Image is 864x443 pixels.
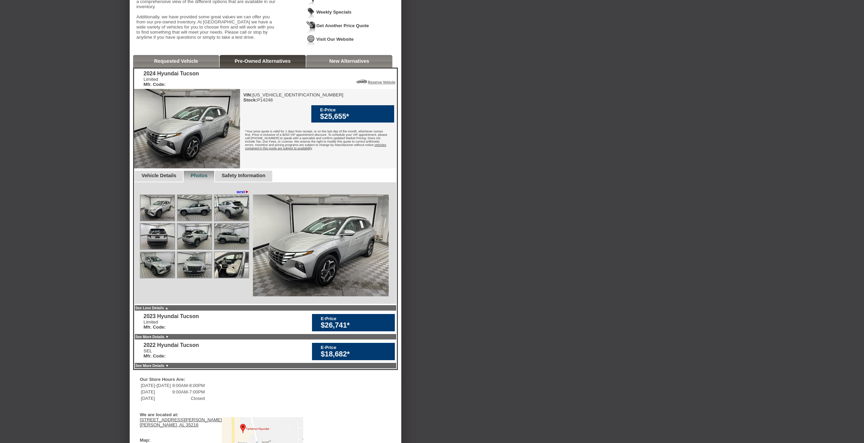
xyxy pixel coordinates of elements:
div: Limited [144,319,199,330]
div: E-Price [321,345,391,350]
td: [DATE] [141,395,171,401]
div: *Your price quote is valid for 1 days from receipt, or on the last day of the month, whichever co... [240,125,396,157]
a: Reserve Vehicle [368,80,396,84]
img: Image.aspx [253,195,389,296]
div: 2023 Hyundai Tucson [144,313,199,319]
img: Image.aspx [215,224,249,249]
a: Safety Information [222,173,265,178]
a: Pre-Owned Alternatives [235,58,291,64]
td: [DATE]-[DATE] [141,383,171,388]
a: See More Details ▼ [135,364,169,368]
img: 2024 Hyundai Tucson [134,89,240,168]
div: 2022 Hyundai Tucson [144,342,199,348]
img: Image.aspx [141,252,174,278]
b: VIN: [243,92,253,97]
div: Map: [140,438,150,443]
td: Closed [172,395,205,401]
div: $25,655* [320,112,391,121]
a: See Less Details ▲ [135,306,169,310]
img: Image.aspx [178,195,212,221]
b: Mfr. Code: [144,353,166,358]
a: [STREET_ADDRESS][PERSON_NAME][PERSON_NAME], AL 35216 [140,417,222,427]
a: Visit Our Website [316,37,354,42]
a: Photos [190,173,207,178]
div: 2024 Hyundai Tucson [144,71,199,77]
a: next► [237,189,250,195]
b: Stock: [243,97,257,103]
div: We are located at: [140,412,300,417]
div: [US_VEHICLE_IDENTIFICATION_NUMBER] P14248 [243,92,344,103]
div: Limited [144,77,199,87]
div: E-Price [321,316,391,321]
a: Weekly Specials [316,10,351,15]
div: $18,682* [321,350,391,358]
img: Icon_WeeklySpecials.png [306,7,316,20]
img: Image.aspx [215,195,249,221]
a: Vehicle Details [142,173,177,178]
a: Requested Vehicle [154,58,198,64]
b: Mfr. Code: [144,82,166,87]
td: 9:00AM-7:00PM [172,389,205,395]
a: See More Details ▼ [135,335,169,339]
a: Get Another Price Quote [316,23,369,28]
img: Icon_GetQuote.png [306,21,316,34]
img: Image.aspx [141,224,174,249]
u: Vehicles contained in this quote are subject to availability [245,143,386,150]
div: Our Store Hours Are: [140,377,300,382]
div: E-Price [320,107,391,112]
img: Image.aspx [215,252,249,278]
td: 9:00AM-8:00PM [172,383,205,388]
div: $26,741* [321,321,391,330]
img: Image.aspx [141,195,174,221]
span: ► [245,189,250,194]
b: Mfr. Code: [144,325,166,330]
img: Image.aspx [178,224,212,249]
img: Icon_VisitWebsite.png [306,35,316,47]
div: SEL [144,348,199,358]
img: Image.aspx [178,252,212,278]
td: [DATE] [141,389,171,395]
a: New Alternatives [329,58,369,64]
img: Icon_ReserveVehicleCar.png [356,79,367,84]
